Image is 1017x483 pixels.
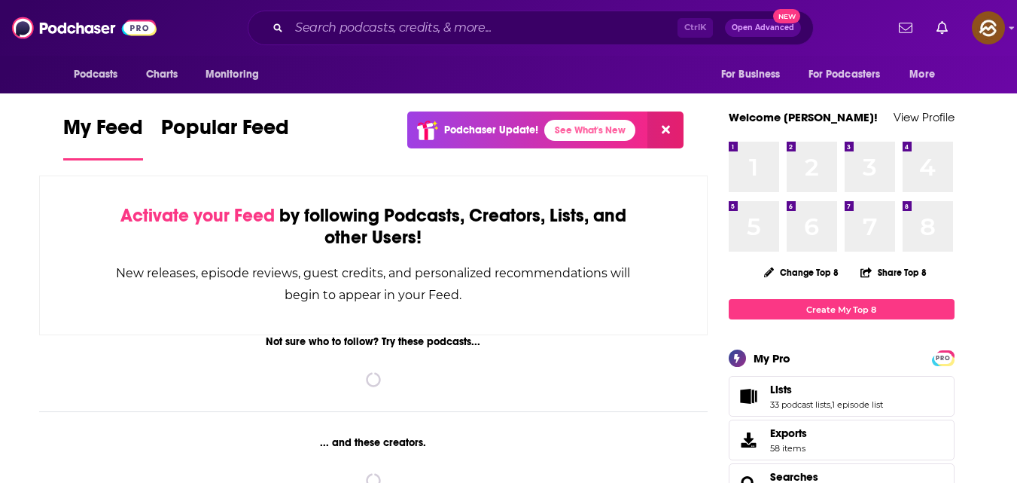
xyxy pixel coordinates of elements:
span: PRO [934,353,952,364]
img: User Profile [972,11,1005,44]
span: Exports [734,430,764,451]
a: Create My Top 8 [729,299,955,319]
div: Search podcasts, credits, & more... [248,11,814,45]
a: Popular Feed [161,115,289,160]
button: Open AdvancedNew [725,19,801,37]
span: Open Advanced [732,24,794,32]
span: More [909,64,935,85]
div: Not sure who to follow? Try these podcasts... [39,335,708,348]
a: 1 episode list [832,399,883,410]
a: PRO [934,352,952,363]
button: Show profile menu [972,11,1005,44]
span: Charts [146,64,178,85]
a: Welcome [PERSON_NAME]! [729,110,878,124]
a: Show notifications dropdown [930,15,954,41]
button: open menu [195,60,279,89]
div: New releases, episode reviews, guest credits, and personalized recommendations will begin to appe... [115,262,632,306]
a: Exports [729,420,955,460]
button: Share Top 8 [860,258,927,287]
span: Monitoring [206,64,259,85]
input: Search podcasts, credits, & more... [289,16,677,40]
button: open menu [799,60,903,89]
a: Charts [136,60,187,89]
button: open menu [711,60,799,89]
span: For Business [721,64,781,85]
button: open menu [63,60,138,89]
p: Podchaser Update! [444,124,538,136]
a: My Feed [63,115,143,160]
span: Lists [729,376,955,417]
div: My Pro [754,351,790,365]
a: Show notifications dropdown [893,15,918,41]
span: Lists [770,383,792,396]
div: by following Podcasts, Creators, Lists, and other Users! [115,205,632,249]
span: Logged in as hey85204 [972,11,1005,44]
span: Activate your Feed [120,204,275,227]
span: , [830,399,832,410]
button: Change Top 8 [755,263,848,282]
img: Podchaser - Follow, Share and Rate Podcasts [12,14,157,42]
span: Exports [770,426,807,440]
div: ... and these creators. [39,436,708,449]
span: My Feed [63,115,143,149]
span: Popular Feed [161,115,289,149]
span: Ctrl K [677,18,713,38]
button: open menu [899,60,954,89]
span: 58 items [770,443,807,454]
a: 33 podcast lists [770,399,830,410]
a: View Profile [894,110,955,124]
a: Lists [770,383,883,396]
a: Lists [734,386,764,407]
span: New [773,9,800,23]
span: For Podcasters [808,64,881,85]
a: See What's New [544,120,635,141]
span: Podcasts [74,64,118,85]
